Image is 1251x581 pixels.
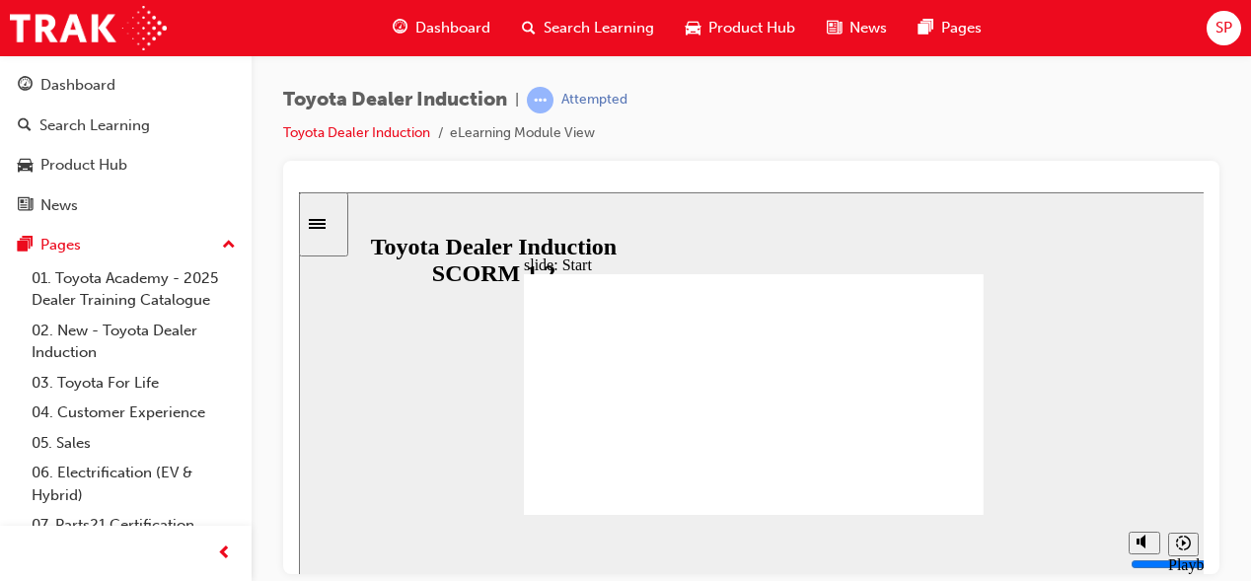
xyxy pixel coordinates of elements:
button: Playback speed [869,340,900,364]
a: 05. Sales [24,428,244,459]
div: Attempted [561,91,627,109]
a: pages-iconPages [903,8,997,48]
div: Search Learning [39,114,150,137]
input: volume [832,364,959,380]
a: 04. Customer Experience [24,398,244,428]
button: Mute (Ctrl+Alt+M) [830,339,861,362]
a: 07. Parts21 Certification [24,510,244,541]
li: eLearning Module View [450,122,595,145]
button: Pages [8,227,244,263]
span: search-icon [18,117,32,135]
a: 02. New - Toyota Dealer Induction [24,316,244,368]
a: car-iconProduct Hub [670,8,811,48]
a: Product Hub [8,147,244,183]
span: guage-icon [18,77,33,95]
a: search-iconSearch Learning [506,8,670,48]
div: Playback Speed [869,364,899,399]
div: misc controls [820,323,899,387]
img: Trak [10,6,167,50]
a: Dashboard [8,67,244,104]
button: SP [1207,11,1241,45]
div: News [40,194,78,217]
span: up-icon [222,233,236,258]
a: 01. Toyota Academy - 2025 Dealer Training Catalogue [24,263,244,316]
span: news-icon [18,197,33,215]
span: guage-icon [393,16,407,40]
span: pages-icon [919,16,933,40]
button: DashboardSearch LearningProduct HubNews [8,63,244,227]
span: Pages [941,17,982,39]
span: prev-icon [217,542,232,566]
a: 06. Electrification (EV & Hybrid) [24,458,244,510]
span: SP [1215,17,1232,39]
div: Pages [40,234,81,256]
span: car-icon [18,157,33,175]
span: search-icon [522,16,536,40]
span: news-icon [827,16,842,40]
span: car-icon [686,16,700,40]
span: Search Learning [544,17,654,39]
div: Product Hub [40,154,127,177]
a: 03. Toyota For Life [24,368,244,399]
a: guage-iconDashboard [377,8,506,48]
div: Dashboard [40,74,115,97]
a: Toyota Dealer Induction [283,124,430,141]
span: Product Hub [708,17,795,39]
span: Toyota Dealer Induction [283,89,507,111]
span: pages-icon [18,237,33,254]
a: news-iconNews [811,8,903,48]
a: Search Learning [8,108,244,144]
span: Dashboard [415,17,490,39]
span: News [849,17,887,39]
span: | [515,89,519,111]
span: learningRecordVerb_ATTEMPT-icon [527,87,553,113]
a: News [8,187,244,224]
